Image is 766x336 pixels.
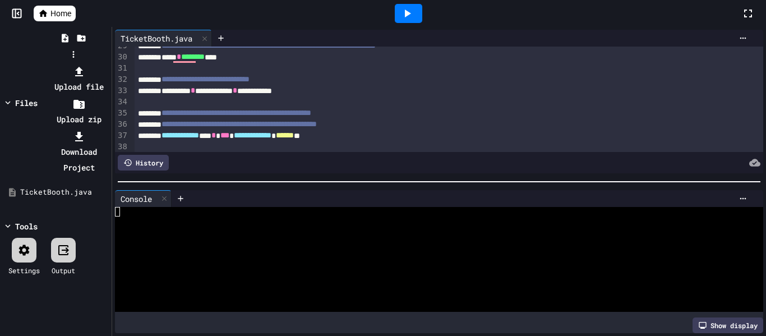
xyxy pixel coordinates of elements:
div: 29 [115,40,129,52]
div: History [118,155,169,171]
li: Upload zip [49,96,109,127]
div: 34 [115,96,129,108]
div: 36 [115,119,129,130]
div: TicketBooth.java [115,30,212,47]
div: Show display [693,317,763,333]
div: 31 [115,63,129,74]
div: Settings [8,265,40,275]
div: 30 [115,52,129,63]
div: 38 [115,141,129,153]
span: Home [50,8,71,19]
li: Upload file [49,63,109,95]
div: Tools [15,220,38,232]
div: 32 [115,74,129,85]
div: TicketBooth.java [20,187,108,198]
div: Console [115,193,158,205]
a: Home [34,6,76,21]
div: Files [15,97,38,109]
div: Console [115,190,172,207]
div: TicketBooth.java [115,33,198,44]
div: 33 [115,85,129,96]
div: 37 [115,130,129,141]
li: Download Project [49,128,109,176]
div: Output [52,265,75,275]
div: 35 [115,108,129,119]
